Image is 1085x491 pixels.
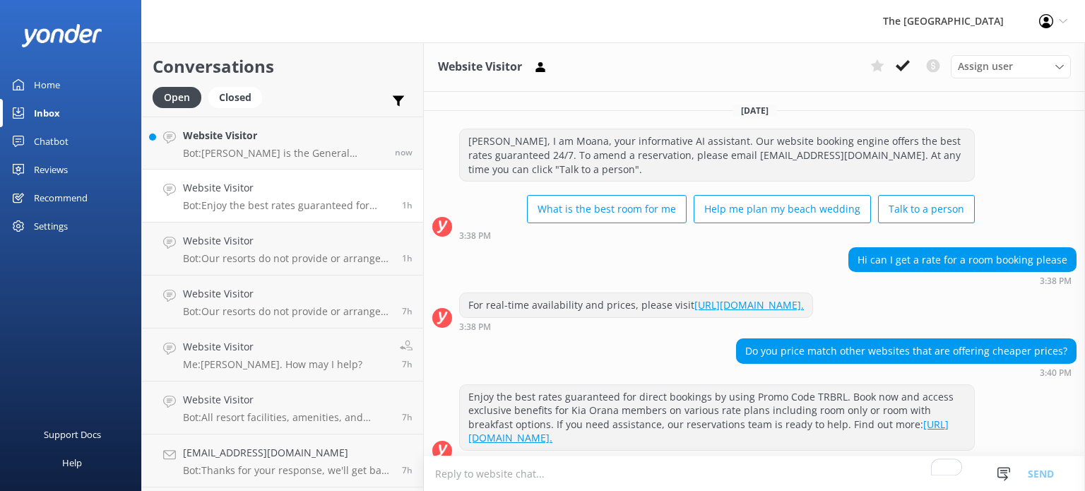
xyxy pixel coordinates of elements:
div: Reviews [34,155,68,184]
strong: 3:38 PM [459,323,491,331]
a: Website VisitorBot:[PERSON_NAME] is the General Manager for The [GEOGRAPHIC_DATA].now [142,117,423,170]
div: Oct 07 2025 09:40pm (UTC -10:00) Pacific/Honolulu [459,454,975,464]
strong: 3:40 PM [1040,369,1072,377]
div: Oct 07 2025 09:38pm (UTC -10:00) Pacific/Honolulu [848,276,1077,285]
div: Recommend [34,184,88,212]
span: Oct 07 2025 03:00pm (UTC -10:00) Pacific/Honolulu [402,464,413,476]
div: Oct 07 2025 09:38pm (UTC -10:00) Pacific/Honolulu [459,321,813,331]
a: Open [153,89,208,105]
strong: 3:38 PM [1040,277,1072,285]
a: Website VisitorMe:[PERSON_NAME]. How may I help?7h [142,329,423,381]
div: Chatbot [34,127,69,155]
div: Home [34,71,60,99]
div: Settings [34,212,68,240]
a: [EMAIL_ADDRESS][DOMAIN_NAME]Bot:Thanks for your response, we'll get back to you as soon as we can... [142,434,423,487]
button: What is the best room for me [527,195,687,223]
p: Bot: Our resorts do not provide or arrange transportation services, including airport transfers. ... [183,305,391,318]
h4: Website Visitor [183,128,384,143]
span: Oct 07 2025 03:09pm (UTC -10:00) Pacific/Honolulu [402,358,413,370]
span: Oct 07 2025 09:40pm (UTC -10:00) Pacific/Honolulu [402,199,413,211]
a: Website VisitorBot:Our resorts do not provide or arrange transportation services, including airpo... [142,223,423,276]
p: Bot: Thanks for your response, we'll get back to you as soon as we can during opening hours. [183,464,391,477]
p: Bot: All resort facilities, amenities, and services, including the restaurant, bar, pool, sun lou... [183,411,391,424]
div: Help [62,449,82,477]
div: Do you price match other websites that are offering cheaper prices? [737,339,1076,363]
div: Enjoy the best rates guaranteed for direct bookings by using Promo Code TRBRL. Book now and acces... [460,385,974,450]
h3: Website Visitor [438,58,522,76]
span: Oct 07 2025 09:29pm (UTC -10:00) Pacific/Honolulu [402,252,413,264]
div: Open [153,87,201,108]
div: Oct 07 2025 09:40pm (UTC -10:00) Pacific/Honolulu [736,367,1077,377]
div: For real-time availability and prices, please visit [460,293,812,317]
h4: Website Visitor [183,339,362,355]
span: Oct 07 2025 03:04pm (UTC -10:00) Pacific/Honolulu [402,411,413,423]
div: Inbox [34,99,60,127]
div: Support Docs [44,420,101,449]
h2: Conversations [153,53,413,80]
div: Closed [208,87,262,108]
button: Talk to a person [878,195,975,223]
span: Oct 07 2025 10:59pm (UTC -10:00) Pacific/Honolulu [395,146,413,158]
p: Me: [PERSON_NAME]. How may I help? [183,358,362,371]
p: Bot: Our resorts do not provide or arrange transportation services, including airport transfers. ... [183,252,391,265]
a: [URL][DOMAIN_NAME]. [468,418,949,445]
h4: Website Visitor [183,392,391,408]
a: Website VisitorBot:Our resorts do not provide or arrange transportation services, including airpo... [142,276,423,329]
strong: 3:38 PM [459,232,491,240]
p: Bot: [PERSON_NAME] is the General Manager for The [GEOGRAPHIC_DATA]. [183,147,384,160]
a: Closed [208,89,269,105]
span: Assign user [958,59,1013,74]
div: Hi can I get a rate for a room booking please [849,248,1076,272]
a: Website VisitorBot:Enjoy the best rates guaranteed for direct bookings by using Promo Code TRBRL.... [142,170,423,223]
h4: Website Visitor [183,180,391,196]
p: Bot: Enjoy the best rates guaranteed for direct bookings by using Promo Code TRBRL. Book now and ... [183,199,391,212]
img: yonder-white-logo.png [21,24,102,47]
textarea: To enrich screen reader interactions, please activate Accessibility in Grammarly extension settings [424,456,1085,491]
a: [URL][DOMAIN_NAME]. [694,298,804,312]
span: [DATE] [733,105,777,117]
div: Oct 07 2025 09:38pm (UTC -10:00) Pacific/Honolulu [459,230,975,240]
span: Oct 07 2025 03:35pm (UTC -10:00) Pacific/Honolulu [402,305,413,317]
h4: Website Visitor [183,233,391,249]
div: Assign User [951,55,1071,78]
h4: Website Visitor [183,286,391,302]
button: Help me plan my beach wedding [694,195,871,223]
a: Website VisitorBot:All resort facilities, amenities, and services, including the restaurant, bar,... [142,381,423,434]
div: [PERSON_NAME], I am Moana, your informative AI assistant. Our website booking engine offers the b... [460,129,974,181]
h4: [EMAIL_ADDRESS][DOMAIN_NAME] [183,445,391,461]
